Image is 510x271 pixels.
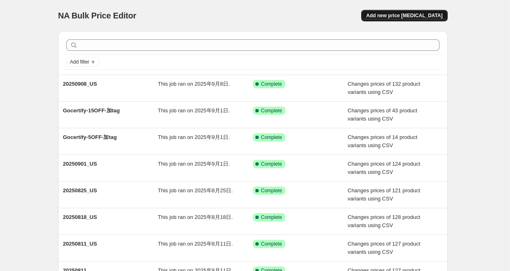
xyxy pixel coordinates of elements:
[63,134,117,140] span: Gocertify-5OFF-加tag
[158,161,230,167] span: This job ran on 2025年9月1日.
[261,134,282,141] span: Complete
[366,12,442,19] span: Add new price [MEDICAL_DATA]
[158,81,230,87] span: This job ran on 2025年9月8日.
[348,214,420,228] span: Changes prices of 128 product variants using CSV
[70,59,89,65] span: Add filter
[261,81,282,87] span: Complete
[63,81,97,87] span: 20250908_US
[261,241,282,247] span: Complete
[63,187,97,194] span: 20250825_US
[348,161,420,175] span: Changes prices of 124 product variants using CSV
[66,57,99,67] button: Add filter
[261,107,282,114] span: Complete
[361,10,447,21] button: Add new price [MEDICAL_DATA]
[63,161,97,167] span: 20250901_US
[158,187,233,194] span: This job ran on 2025年8月25日.
[158,134,230,140] span: This job ran on 2025年9月1日.
[348,241,420,255] span: Changes prices of 127 product variants using CSV
[348,187,420,202] span: Changes prices of 121 product variants using CSV
[63,241,97,247] span: 20250811_US
[58,11,137,20] span: NA Bulk Price Editor
[63,214,97,220] span: 20250818_US
[348,134,417,148] span: Changes prices of 14 product variants using CSV
[261,214,282,221] span: Complete
[158,241,233,247] span: This job ran on 2025年8月11日.
[348,107,417,122] span: Changes prices of 43 product variants using CSV
[158,107,230,114] span: This job ran on 2025年9月1日.
[261,161,282,167] span: Complete
[261,187,282,194] span: Complete
[348,81,420,95] span: Changes prices of 132 product variants using CSV
[63,107,120,114] span: Gocertify-15OFF-加tag
[158,214,233,220] span: This job ran on 2025年8月18日.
